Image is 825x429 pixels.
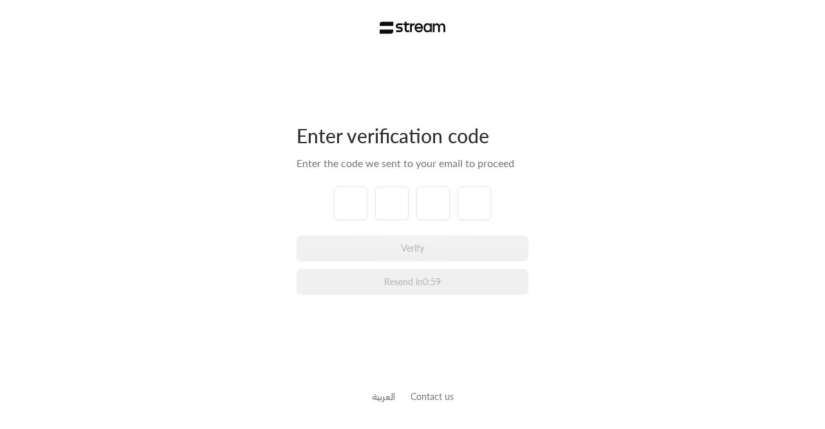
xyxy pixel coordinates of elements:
div: Enter the code we sent to your email to proceed [296,155,529,171]
button: Contact us [411,390,454,403]
a: العربية [372,384,395,408]
div: Enter verification code [296,123,529,148]
a: Contact us [411,391,454,402]
img: Stream Logo [380,21,446,34]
